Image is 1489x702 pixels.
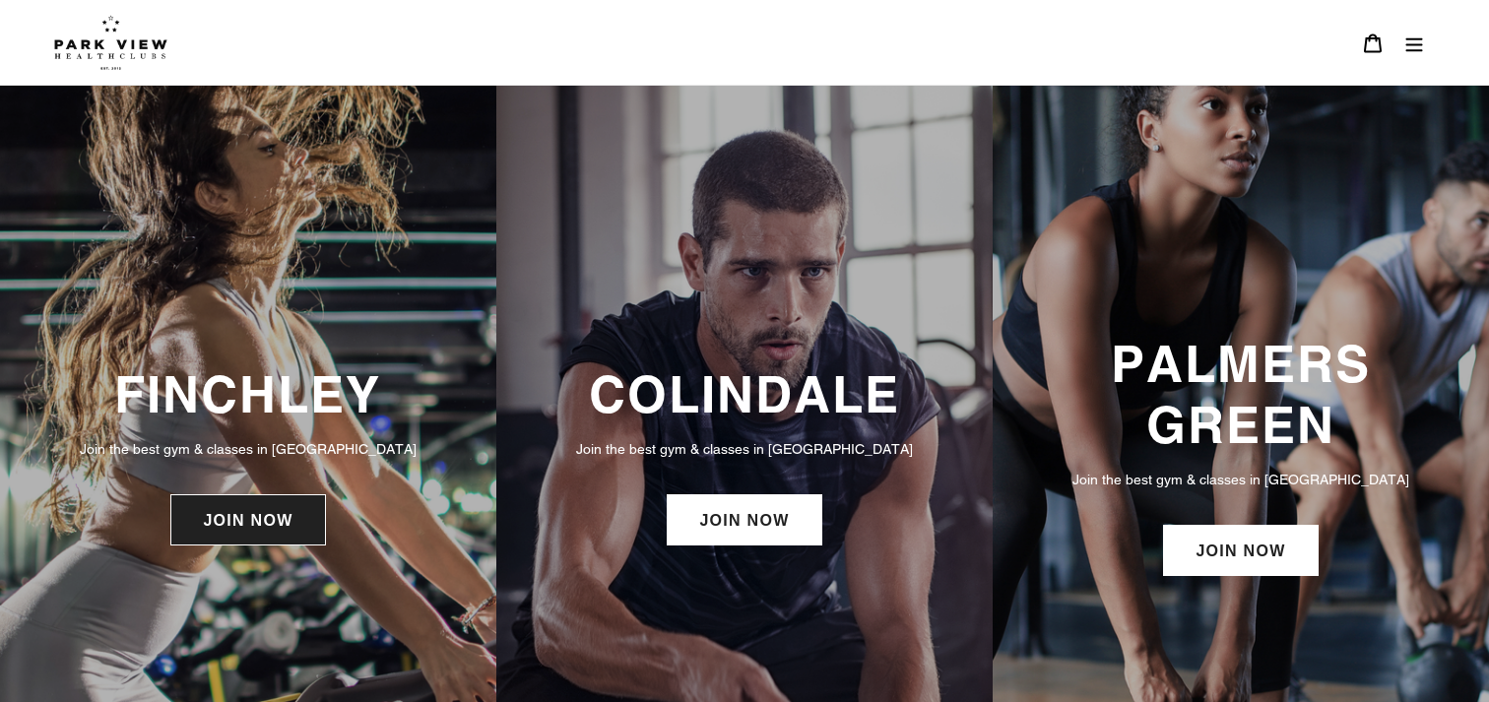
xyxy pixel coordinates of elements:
[1012,469,1469,490] p: Join the best gym & classes in [GEOGRAPHIC_DATA]
[667,494,821,545] a: JOIN NOW: Colindale Membership
[54,15,167,70] img: Park view health clubs is a gym near you.
[20,364,477,424] h3: FINCHLEY
[20,438,477,460] p: Join the best gym & classes in [GEOGRAPHIC_DATA]
[1012,334,1469,455] h3: PALMERS GREEN
[516,364,973,424] h3: COLINDALE
[516,438,973,460] p: Join the best gym & classes in [GEOGRAPHIC_DATA]
[1163,525,1318,576] a: JOIN NOW: Palmers Green Membership
[170,494,325,545] a: JOIN NOW: Finchley Membership
[1393,22,1435,64] button: Menu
